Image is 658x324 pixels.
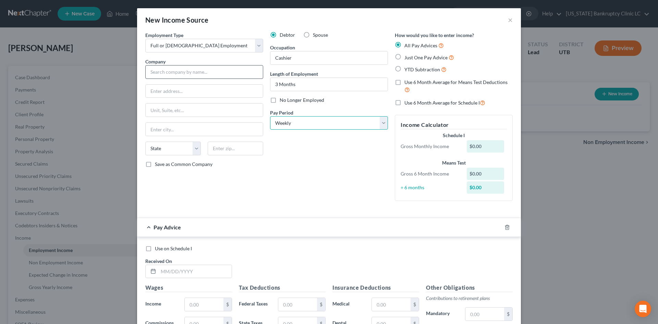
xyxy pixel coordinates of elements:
input: ex: 2 years [270,78,388,91]
span: Income [145,301,161,307]
h5: Other Obligations [426,284,513,292]
h5: Income Calculator [401,121,507,129]
div: ÷ 6 months [397,184,463,191]
label: How would you like to enter income? [395,32,474,39]
input: 0.00 [278,298,317,311]
span: Save as Common Company [155,161,212,167]
span: No Longer Employed [280,97,324,103]
span: Debtor [280,32,295,38]
input: Unit, Suite, etc... [146,104,263,117]
span: YTD Subtraction [404,67,440,72]
input: 0.00 [185,298,223,311]
div: $ [223,298,232,311]
div: New Income Source [145,15,209,25]
span: Pay Advice [154,224,181,230]
input: Enter city... [146,123,263,136]
div: Gross 6 Month Income [397,170,463,177]
label: Occupation [270,44,295,51]
input: 0.00 [372,298,411,311]
p: Contributions to retirement plans [426,295,513,302]
span: All Pay Advices [404,43,437,48]
input: MM/DD/YYYY [158,265,232,278]
span: Employment Type [145,32,183,38]
h5: Tax Deductions [239,284,326,292]
input: Enter address... [146,85,263,98]
span: Use 6 Month Average for Means Test Deductions [404,79,508,85]
div: $ [504,308,512,321]
input: Search company by name... [145,65,263,79]
span: Pay Period [270,110,293,116]
span: Use 6 Month Average for Schedule I [404,100,480,106]
div: $0.00 [467,168,504,180]
div: $0.00 [467,140,504,153]
div: Schedule I [401,132,507,139]
input: -- [270,51,388,64]
div: Open Intercom Messenger [635,301,651,317]
label: Medical [329,298,368,311]
span: Use on Schedule I [155,245,192,251]
label: Mandatory [423,307,462,321]
span: Company [145,59,166,64]
label: Federal Taxes [235,298,275,311]
h5: Insurance Deductions [332,284,419,292]
input: 0.00 [465,308,504,321]
span: Just One Pay Advice [404,55,448,60]
span: Received On [145,258,172,264]
div: $ [411,298,419,311]
div: Means Test [401,159,507,166]
input: Enter zip... [208,142,263,155]
div: $0.00 [467,181,504,194]
span: Spouse [313,32,328,38]
div: Gross Monthly Income [397,143,463,150]
label: Length of Employment [270,70,318,77]
button: × [508,16,513,24]
div: $ [317,298,325,311]
h5: Wages [145,284,232,292]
